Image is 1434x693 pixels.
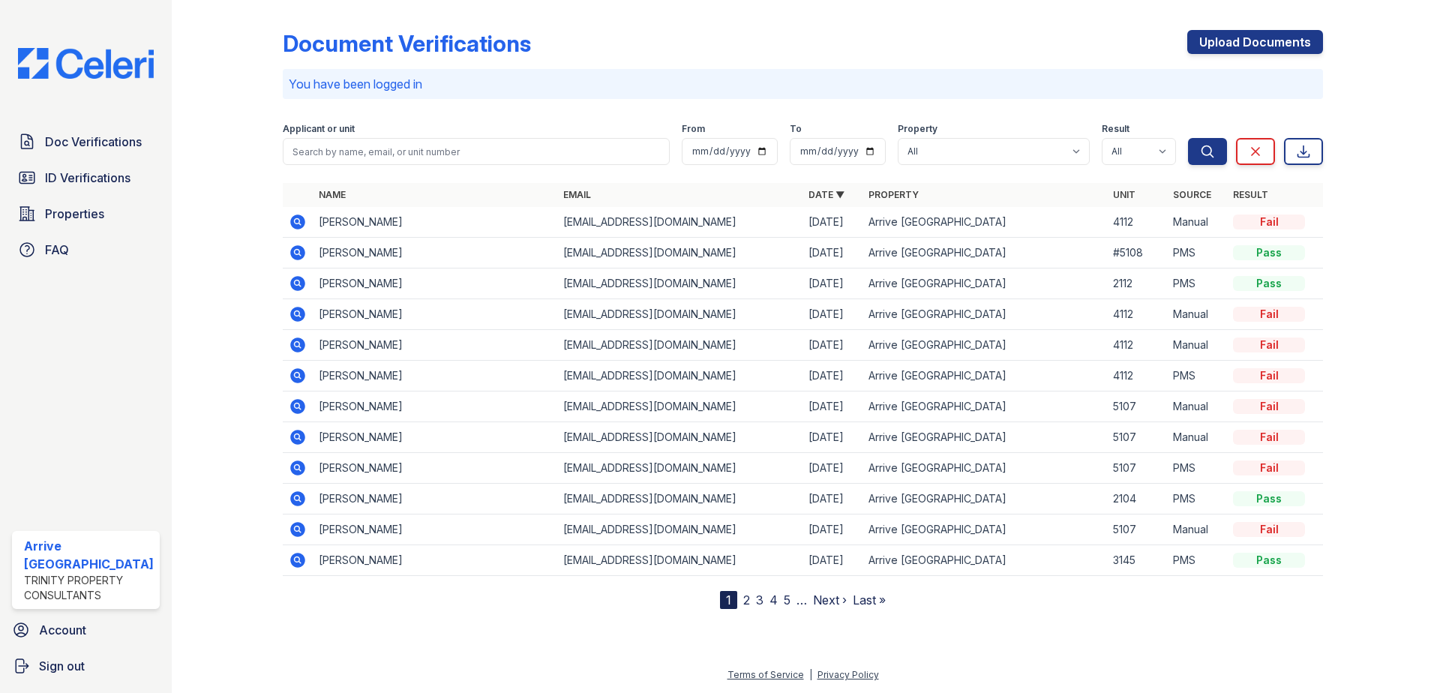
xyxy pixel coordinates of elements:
[283,30,531,57] div: Document Verifications
[720,591,737,609] div: 1
[6,651,166,681] a: Sign out
[1167,299,1227,330] td: Manual
[802,268,862,299] td: [DATE]
[682,123,705,135] label: From
[862,268,1108,299] td: Arrive [GEOGRAPHIC_DATA]
[12,163,160,193] a: ID Verifications
[1233,430,1305,445] div: Fail
[868,189,919,200] a: Property
[1107,453,1167,484] td: 5107
[1107,330,1167,361] td: 4112
[1233,307,1305,322] div: Fail
[756,592,763,607] a: 3
[1107,422,1167,453] td: 5107
[727,669,804,680] a: Terms of Service
[283,123,355,135] label: Applicant or unit
[784,592,790,607] a: 5
[813,592,847,607] a: Next ›
[802,361,862,391] td: [DATE]
[802,391,862,422] td: [DATE]
[862,207,1108,238] td: Arrive [GEOGRAPHIC_DATA]
[313,268,558,299] td: [PERSON_NAME]
[1107,238,1167,268] td: #5108
[557,207,802,238] td: [EMAIL_ADDRESS][DOMAIN_NAME]
[313,453,558,484] td: [PERSON_NAME]
[862,453,1108,484] td: Arrive [GEOGRAPHIC_DATA]
[862,238,1108,268] td: Arrive [GEOGRAPHIC_DATA]
[319,189,346,200] a: Name
[1107,268,1167,299] td: 2112
[862,514,1108,545] td: Arrive [GEOGRAPHIC_DATA]
[743,592,750,607] a: 2
[802,238,862,268] td: [DATE]
[802,453,862,484] td: [DATE]
[1371,633,1419,678] iframe: chat widget
[313,422,558,453] td: [PERSON_NAME]
[1102,123,1129,135] label: Result
[802,299,862,330] td: [DATE]
[557,514,802,545] td: [EMAIL_ADDRESS][DOMAIN_NAME]
[12,199,160,229] a: Properties
[1107,207,1167,238] td: 4112
[802,330,862,361] td: [DATE]
[289,75,1318,93] p: You have been logged in
[12,235,160,265] a: FAQ
[313,514,558,545] td: [PERSON_NAME]
[862,484,1108,514] td: Arrive [GEOGRAPHIC_DATA]
[313,484,558,514] td: [PERSON_NAME]
[557,238,802,268] td: [EMAIL_ADDRESS][DOMAIN_NAME]
[1107,545,1167,576] td: 3145
[1167,453,1227,484] td: PMS
[45,241,69,259] span: FAQ
[853,592,886,607] a: Last »
[557,361,802,391] td: [EMAIL_ADDRESS][DOMAIN_NAME]
[1107,391,1167,422] td: 5107
[1233,460,1305,475] div: Fail
[862,361,1108,391] td: Arrive [GEOGRAPHIC_DATA]
[1107,514,1167,545] td: 5107
[557,545,802,576] td: [EMAIL_ADDRESS][DOMAIN_NAME]
[1167,545,1227,576] td: PMS
[809,669,812,680] div: |
[24,537,154,573] div: Arrive [GEOGRAPHIC_DATA]
[862,299,1108,330] td: Arrive [GEOGRAPHIC_DATA]
[862,422,1108,453] td: Arrive [GEOGRAPHIC_DATA]
[557,484,802,514] td: [EMAIL_ADDRESS][DOMAIN_NAME]
[790,123,802,135] label: To
[1167,207,1227,238] td: Manual
[1233,245,1305,260] div: Pass
[557,299,802,330] td: [EMAIL_ADDRESS][DOMAIN_NAME]
[802,514,862,545] td: [DATE]
[802,545,862,576] td: [DATE]
[1167,484,1227,514] td: PMS
[1167,268,1227,299] td: PMS
[6,615,166,645] a: Account
[808,189,844,200] a: Date ▼
[557,391,802,422] td: [EMAIL_ADDRESS][DOMAIN_NAME]
[557,422,802,453] td: [EMAIL_ADDRESS][DOMAIN_NAME]
[45,169,130,187] span: ID Verifications
[45,205,104,223] span: Properties
[313,361,558,391] td: [PERSON_NAME]
[557,268,802,299] td: [EMAIL_ADDRESS][DOMAIN_NAME]
[12,127,160,157] a: Doc Verifications
[1167,238,1227,268] td: PMS
[1167,391,1227,422] td: Manual
[1167,422,1227,453] td: Manual
[313,545,558,576] td: [PERSON_NAME]
[1233,189,1268,200] a: Result
[1167,514,1227,545] td: Manual
[802,484,862,514] td: [DATE]
[313,330,558,361] td: [PERSON_NAME]
[313,207,558,238] td: [PERSON_NAME]
[1233,491,1305,506] div: Pass
[1173,189,1211,200] a: Source
[1233,399,1305,414] div: Fail
[802,422,862,453] td: [DATE]
[1233,522,1305,537] div: Fail
[563,189,591,200] a: Email
[283,138,670,165] input: Search by name, email, or unit number
[1107,361,1167,391] td: 4112
[557,453,802,484] td: [EMAIL_ADDRESS][DOMAIN_NAME]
